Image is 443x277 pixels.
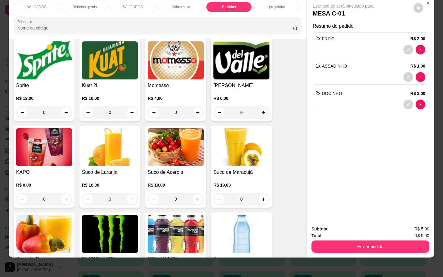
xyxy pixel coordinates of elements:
p: R$ 10,00 [213,182,269,188]
button: decrease-product-quantity [416,72,425,82]
button: decrease-product-quantity [83,194,93,204]
h4: Kuat 2L [82,82,138,89]
h4: Suco de Maracujá [213,169,269,176]
button: decrease-product-quantity [403,100,413,109]
h4: Sprite [16,82,72,89]
p: R$ 10,00 [82,182,138,188]
h4: Agua [213,255,269,263]
button: decrease-product-quantity [403,72,413,82]
button: increase-product-quantity [127,194,137,204]
img: product-image [213,41,269,79]
h4: Suco de Laranja [82,169,138,176]
button: decrease-product-quantity [416,100,425,109]
p: R$ 10,00 [148,182,204,188]
p: MESA C-01 [313,9,374,18]
h4: Suco de Caju [16,255,72,263]
h4: KAPO [16,169,72,176]
p: projetinho [269,5,285,9]
p: R$ 2,00 [410,90,425,96]
p: R$ 12,00 [16,95,72,101]
span: FRITO [322,36,335,41]
img: product-image [213,128,269,166]
p: Bebidas [222,5,236,9]
span: R$ 5,00 [414,232,429,239]
p: SALGADOS [123,5,143,9]
button: decrease-product-quantity [413,3,423,13]
img: product-image [213,215,269,253]
p: Resumo do pedido [313,23,428,30]
label: Pesquisa [17,19,34,24]
button: increase-product-quantity [127,107,137,117]
h4: Suco de Acerola [148,169,204,176]
p: R$ 2,00 [410,36,425,42]
img: product-image [16,41,72,79]
h4: [PERSON_NAME] [213,82,269,89]
h4: Momesso [148,82,204,89]
img: product-image [82,41,138,79]
p: Sobremesa [171,5,190,9]
span: R$ 5,00 [414,226,429,232]
img: product-image [16,215,72,253]
button: increase-product-quantity [193,194,202,204]
img: product-image [148,128,204,166]
img: product-image [148,215,204,253]
p: Bebidas gerais [72,5,97,9]
button: decrease-product-quantity [416,45,425,54]
input: Pesquisa [17,25,293,31]
img: product-image [82,128,138,166]
button: decrease-product-quantity [83,107,93,117]
p: R$ 10,00 [82,95,138,101]
button: increase-product-quantity [258,194,268,204]
p: R$ 1,00 [410,63,425,69]
p: R$ 0,00 [16,182,72,188]
img: product-image [148,41,204,79]
p: R$ 4,00 [148,95,204,101]
button: Enviar pedido [311,240,429,253]
button: decrease-product-quantity [403,45,413,54]
p: 1 x [315,62,347,70]
h4: ENERGETICO MONSTER [82,255,138,270]
p: 2 x [315,35,335,42]
p: 2 x [315,90,342,97]
img: product-image [16,128,72,166]
span: DOCINHO [322,91,342,96]
p: Este pedido será vinculado para [313,3,374,9]
img: product-image [82,215,138,253]
p: SALGADOS [26,5,47,9]
span: ASSADINHO [322,64,347,68]
p: R$ 0,00 [213,95,269,101]
h4: POWER ADE [148,255,204,263]
button: decrease-product-quantity [215,194,224,204]
button: decrease-product-quantity [149,194,159,204]
strong: Total [311,233,321,238]
strong: Subtotal [311,226,329,231]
